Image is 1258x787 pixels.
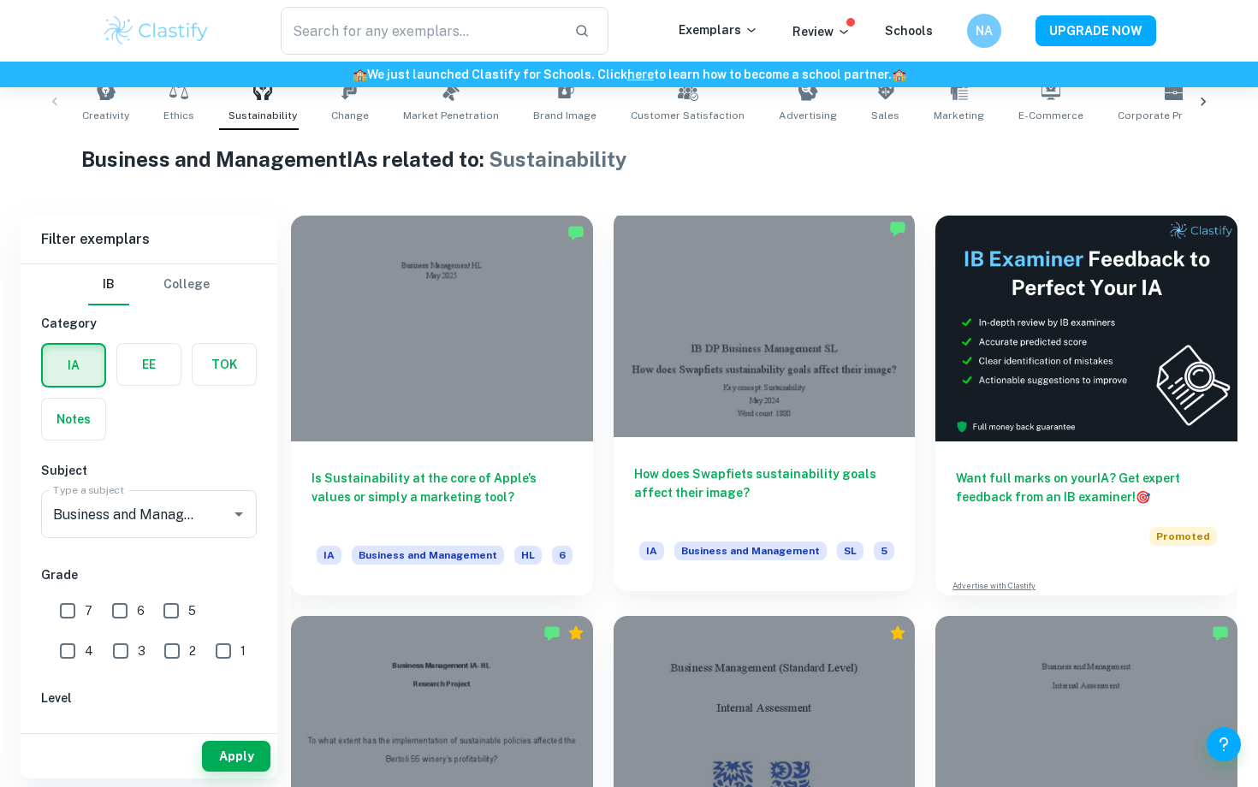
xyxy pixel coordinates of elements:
button: TOK [193,344,256,385]
img: Marked [889,220,906,237]
span: IA [639,541,664,560]
h6: Subject [41,461,257,480]
button: Notes [42,399,105,440]
button: NA [967,14,1001,48]
img: Marked [567,224,584,241]
img: Marked [543,624,561,642]
h6: How does Swapfiets sustainability goals affect their image? [634,465,895,521]
span: 6 [552,546,573,565]
button: EE [117,344,181,385]
h6: We just launched Clastify for Schools. Click to learn how to become a school partner. [3,65,1255,84]
a: Schools [885,24,933,38]
label: Type a subject [53,482,124,497]
a: Is Sustainability at the core of Apple’s values or simply a marketing tool?IABusiness and Managem... [291,216,593,595]
span: 🏫 [892,68,906,81]
span: IA [317,546,341,565]
span: SL [837,541,863,560]
span: 1 [240,642,246,660]
span: Creativity [82,108,129,123]
span: 2 [189,642,196,660]
input: Search for any exemplars... [281,7,561,55]
span: 5 [874,541,894,560]
span: 6 [137,601,145,620]
span: Change [331,108,369,123]
h6: Is Sustainability at the core of Apple’s values or simply a marketing tool? [312,469,573,525]
span: 🎯 [1136,490,1150,504]
span: Sustainability [228,108,297,123]
button: Open [227,502,251,526]
button: IA [43,345,104,386]
p: Exemplars [679,21,758,39]
div: Filter type choice [88,264,210,305]
span: 🏫 [353,68,367,81]
img: Marked [1212,624,1229,642]
span: Brand Image [533,108,596,123]
span: 3 [138,642,145,660]
img: Thumbnail [935,216,1237,441]
span: HL [514,546,542,565]
h6: Level [41,689,257,707]
button: IB [88,264,129,305]
button: UPGRADE NOW [1035,15,1156,46]
span: Promoted [1149,527,1217,546]
span: Advertising [779,108,837,123]
button: College [163,264,210,305]
span: Sales [871,108,899,123]
div: Premium [567,624,584,642]
span: 7 [85,601,92,620]
span: Business and Management [352,546,504,565]
span: Marketing [934,108,984,123]
a: here [627,68,654,81]
span: Customer Satisfaction [631,108,745,123]
button: Apply [202,741,270,772]
h6: Grade [41,565,257,584]
h6: Filter exemplars [21,216,277,263]
span: E-commerce [1018,108,1083,123]
h1: Business and Management IAs related to: [81,144,1177,175]
span: Ethics [163,108,194,123]
a: Advertise with Clastify [952,580,1035,592]
h6: Category [41,314,257,333]
span: Business and Management [674,541,827,560]
a: How does Swapfiets sustainability goals affect their image?IABusiness and ManagementSL5 [614,216,916,595]
h6: NA [975,21,994,40]
span: Corporate Profitability [1118,108,1231,123]
span: Sustainability [489,147,627,171]
p: Review [792,22,851,41]
div: Premium [889,624,906,642]
span: 4 [85,642,93,660]
button: Help and Feedback [1207,727,1241,761]
span: HL [86,726,103,745]
a: Want full marks on yourIA? Get expert feedback from an IB examiner!PromotedAdvertise with Clastify [935,216,1237,595]
img: Clastify logo [102,14,211,48]
span: SL [148,726,163,745]
span: 5 [188,601,196,620]
h6: Want full marks on your IA ? Get expert feedback from an IB examiner! [956,469,1217,506]
span: Market Penetration [403,108,499,123]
